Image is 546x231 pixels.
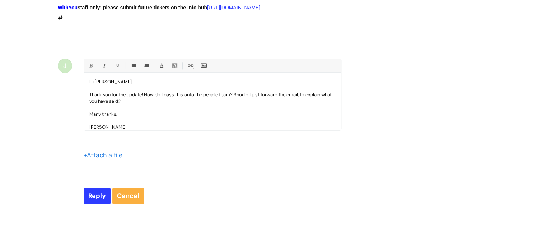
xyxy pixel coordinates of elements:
[89,111,336,117] p: Many thanks,
[170,61,179,70] a: Back Color
[84,188,111,204] input: Reply
[86,61,95,70] a: Bold (Ctrl-B)
[113,61,122,70] a: Underline(Ctrl-U)
[58,5,78,10] span: WithYou
[128,61,137,70] a: • Unordered List (Ctrl-Shift-7)
[141,61,150,70] a: 1. Ordered List (Ctrl-Shift-8)
[89,124,336,130] p: [PERSON_NAME]
[58,59,72,73] div: J
[199,61,208,70] a: Insert Image...
[89,92,336,105] p: Thank you for the update! How do I pass this onto the people team? Should I just forward the emai...
[157,61,166,70] a: Font Color
[99,61,108,70] a: Italic (Ctrl-I)
[186,61,195,70] a: Link
[89,79,336,85] p: Hi [PERSON_NAME],
[207,5,260,10] a: [URL][DOMAIN_NAME]
[84,149,127,161] div: Attach a file
[112,188,144,204] a: Cancel
[58,5,207,10] strong: staff only: please submit future tickets on the info hub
